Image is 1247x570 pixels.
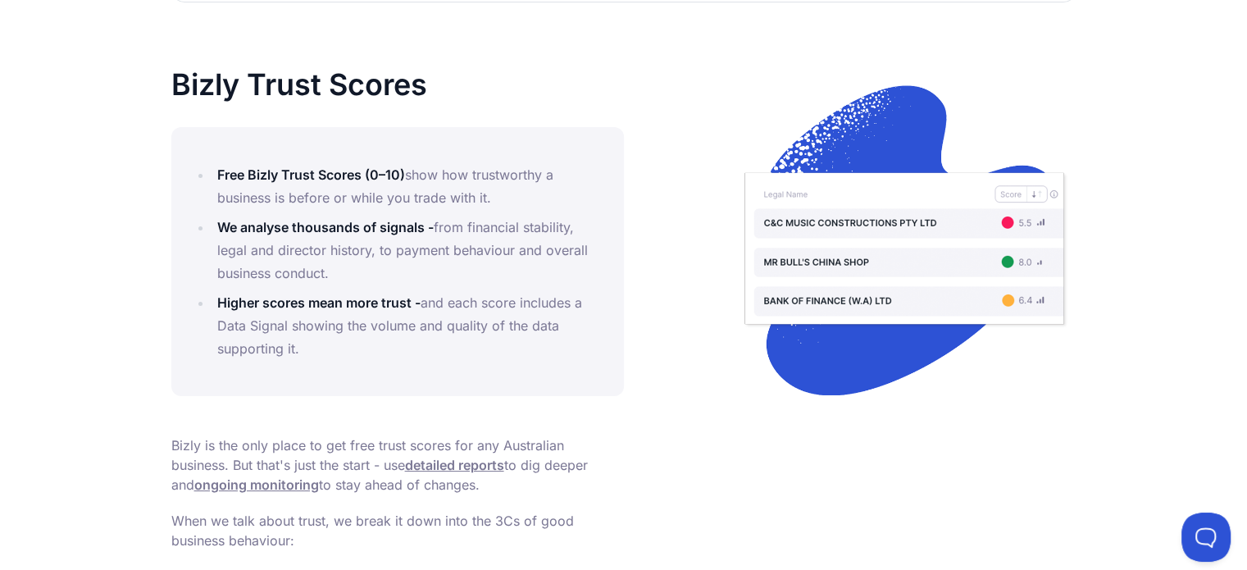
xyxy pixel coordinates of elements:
[1181,513,1231,562] iframe: Toggle Customer Support
[405,457,504,473] a: detailed reports
[171,68,624,101] h1: Bizly Trust Scores
[212,216,604,285] li: from financial stability, legal and director history, to payment behaviour and overall business c...
[732,68,1076,413] img: scores
[217,166,405,183] strong: Free Bizly Trust Scores (0–10)
[194,477,319,493] a: ongoing monitoring
[212,291,604,360] li: and each score includes a Data Signal showing the volume and quality of the data supporting it.
[217,294,421,311] strong: Higher scores mean more trust -
[212,163,604,209] li: show how trustworthy a business is before or while you trade with it.
[171,511,624,550] p: When we talk about trust, we break it down into the 3Cs of good business behaviour:
[217,219,434,235] strong: We analyse thousands of signals -
[171,435,624,495] p: Bizly is the only place to get free trust scores for any Australian business. But that's just the...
